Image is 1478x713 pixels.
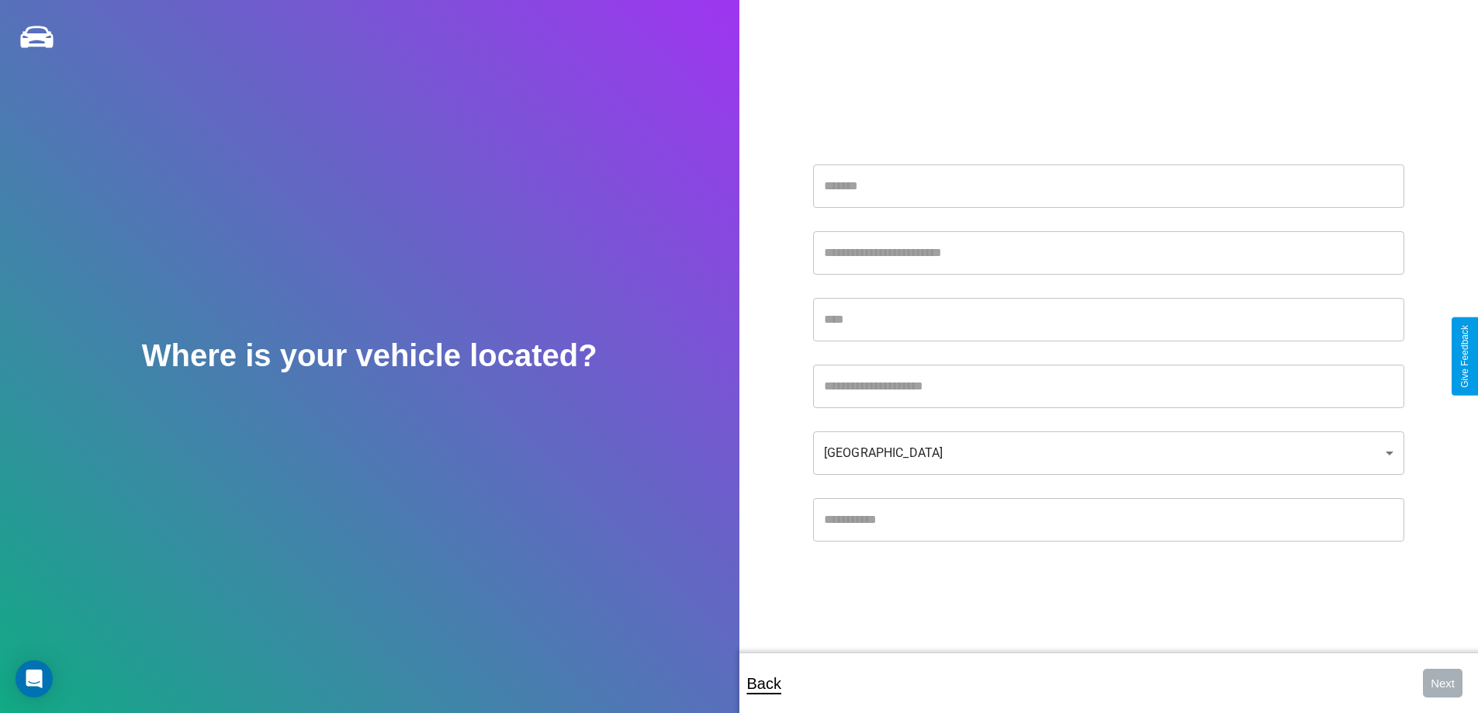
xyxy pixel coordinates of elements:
[1459,325,1470,388] div: Give Feedback
[813,431,1404,475] div: [GEOGRAPHIC_DATA]
[16,660,53,697] div: Open Intercom Messenger
[747,670,781,697] p: Back
[1423,669,1462,697] button: Next
[142,338,597,373] h2: Where is your vehicle located?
